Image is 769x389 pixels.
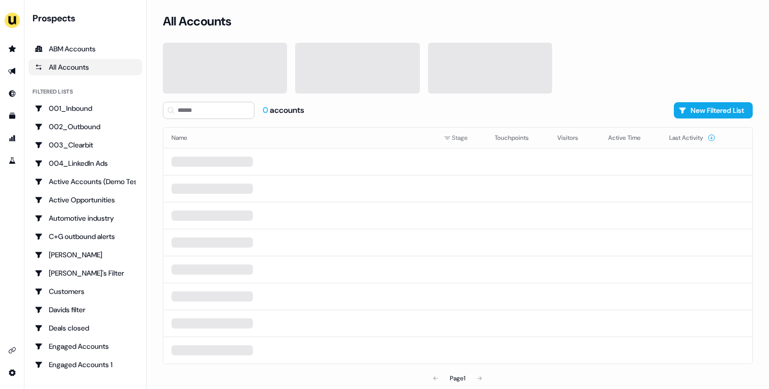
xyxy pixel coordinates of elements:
button: Touchpoints [495,129,541,147]
div: accounts [263,105,304,116]
div: Active Accounts (Demo Test) [35,176,136,187]
div: 001_Inbound [35,103,136,113]
a: All accounts [29,59,142,75]
div: Deals closed [35,323,136,333]
a: Go to Deals closed [29,320,142,336]
span: 0 [263,105,270,115]
div: 004_LinkedIn Ads [35,158,136,168]
a: Go to Inbound [4,85,20,102]
div: C+G outbound alerts [35,231,136,242]
button: New Filtered List [674,102,753,118]
div: Filtered lists [33,87,73,96]
div: 002_Outbound [35,122,136,132]
div: Engaged Accounts [35,341,136,351]
div: [PERSON_NAME]'s Filter [35,268,136,278]
div: 003_Clearbit [35,140,136,150]
a: Go to 001_Inbound [29,100,142,116]
div: Davids filter [35,305,136,315]
a: Go to outbound experience [4,63,20,79]
div: Customers [35,286,136,296]
div: All Accounts [35,62,136,72]
a: ABM Accounts [29,41,142,57]
div: Prospects [33,12,142,24]
a: Go to integrations [4,365,20,381]
div: Page 1 [450,373,465,383]
button: Last Activity [669,129,716,147]
a: Go to 003_Clearbit [29,137,142,153]
a: Go to Engaged Accounts 1 [29,356,142,373]
a: Go to integrations [4,342,20,358]
a: Go to C+G outbound alerts [29,228,142,245]
a: Go to templates [4,108,20,124]
a: Go to experiments [4,153,20,169]
div: Stage [444,133,478,143]
a: Go to Active Opportunities [29,192,142,208]
a: Go to Engaged Accounts [29,338,142,354]
a: Go to Automotive industry [29,210,142,226]
a: Go to prospects [4,41,20,57]
th: Name [163,128,436,148]
a: Go to Charlotte Stone [29,247,142,263]
a: Go to 004_LinkedIn Ads [29,155,142,171]
h3: All Accounts [163,14,231,29]
button: Visitors [557,129,590,147]
a: Go to Customers [29,283,142,300]
div: ABM Accounts [35,44,136,54]
a: Go to Active Accounts (Demo Test) [29,173,142,190]
a: Go to Charlotte's Filter [29,265,142,281]
a: Go to attribution [4,130,20,146]
a: Go to Davids filter [29,302,142,318]
div: Active Opportunities [35,195,136,205]
div: Automotive industry [35,213,136,223]
a: Go to 002_Outbound [29,118,142,135]
div: Engaged Accounts 1 [35,360,136,370]
div: [PERSON_NAME] [35,250,136,260]
button: Active Time [608,129,653,147]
